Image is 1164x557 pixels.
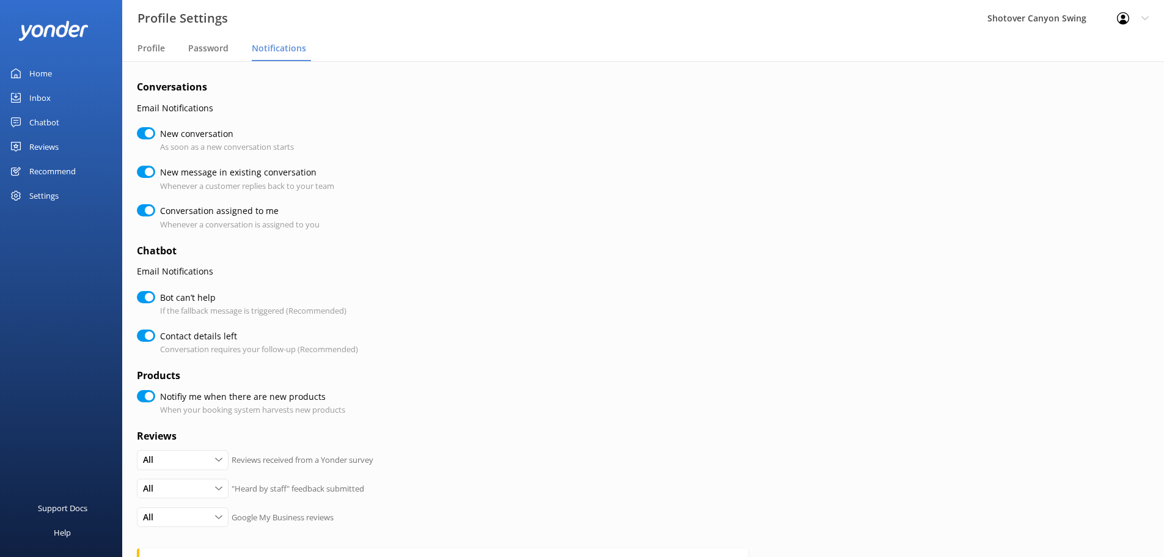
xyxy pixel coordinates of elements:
[137,265,748,278] p: Email Notifications
[160,390,339,404] label: Notifiy me when there are new products
[232,454,373,467] p: Reviews received from a Yonder survey
[160,180,334,193] p: Whenever a customer replies back to your team
[160,404,345,416] p: When your booking system harvests new products
[188,42,229,54] span: Password
[38,496,87,520] div: Support Docs
[232,511,334,524] p: Google My Business reviews
[137,9,228,28] h3: Profile Settings
[232,482,364,495] p: "Heard by staff" feedback submitted
[137,429,748,444] h4: Reviews
[160,330,352,343] label: Contact details left
[143,511,161,524] span: All
[18,21,89,41] img: yonder-white-logo.png
[160,291,340,304] label: Bot can’t help
[160,343,358,356] p: Conversation requires your follow-up (Recommended)
[29,159,76,183] div: Recommend
[160,304,346,317] p: If the fallback message is triggered (Recommended)
[29,86,51,110] div: Inbox
[137,79,748,95] h4: Conversations
[143,482,161,495] span: All
[29,61,52,86] div: Home
[160,166,328,179] label: New message in existing conversation
[137,243,748,259] h4: Chatbot
[54,520,71,545] div: Help
[160,218,320,231] p: Whenever a conversation is assigned to you
[252,42,306,54] span: Notifications
[160,141,294,153] p: As soon as a new conversation starts
[29,135,59,159] div: Reviews
[160,127,288,141] label: New conversation
[29,110,59,135] div: Chatbot
[137,42,165,54] span: Profile
[143,453,161,467] span: All
[29,183,59,208] div: Settings
[137,368,748,384] h4: Products
[160,204,313,218] label: Conversation assigned to me
[137,101,748,115] p: Email Notifications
